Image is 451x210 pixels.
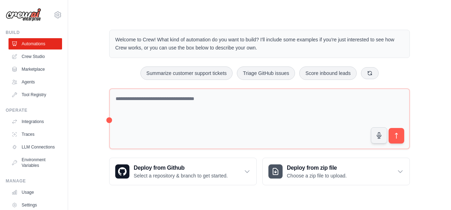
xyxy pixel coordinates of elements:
[6,107,62,113] div: Operate
[140,66,233,80] button: Summarize customer support tickets
[9,141,62,153] a: LLM Connections
[9,187,62,198] a: Usage
[6,8,41,22] img: Logo
[9,64,62,75] a: Marketplace
[299,66,357,80] button: Score inbound leads
[287,164,347,172] h3: Deploy from zip file
[287,172,347,179] p: Choose a zip file to upload.
[6,30,62,35] div: Build
[134,164,228,172] h3: Deploy from Github
[115,36,404,52] p: Welcome to Crew! What kind of automation do you want to build? I'll include some examples if you'...
[9,89,62,100] a: Tool Registry
[9,154,62,171] a: Environment Variables
[9,38,62,49] a: Automations
[9,76,62,88] a: Agents
[9,116,62,127] a: Integrations
[134,172,228,179] p: Select a repository & branch to get started.
[6,178,62,184] div: Manage
[237,66,295,80] button: Triage GitHub issues
[9,129,62,140] a: Traces
[9,51,62,62] a: Crew Studio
